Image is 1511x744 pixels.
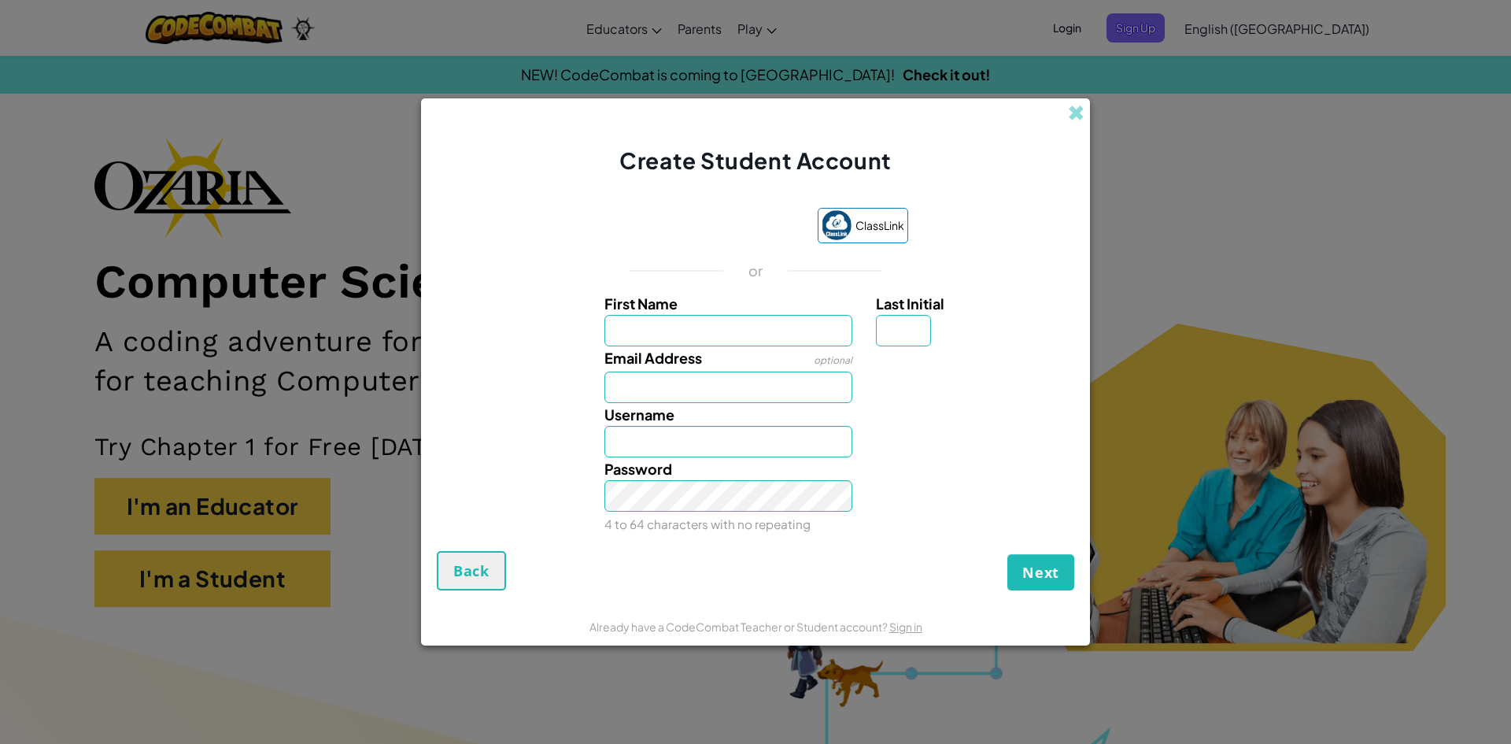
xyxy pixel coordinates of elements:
button: Next [1007,554,1074,590]
p: or [748,261,763,280]
span: First Name [604,294,678,313]
iframe: Sign in with Google Button [596,209,810,244]
span: Next [1022,563,1059,582]
span: Back [453,561,490,580]
a: Sign in [889,620,922,634]
span: Create Student Account [619,146,891,174]
span: Username [604,405,674,424]
span: Password [604,460,672,478]
span: Last Initial [876,294,944,313]
span: optional [814,354,852,366]
small: 4 to 64 characters with no repeating [604,516,811,531]
span: Email Address [604,349,702,367]
span: Already have a CodeCombat Teacher or Student account? [589,620,889,634]
img: classlink-logo-small.png [822,210,852,240]
button: Back [437,551,506,590]
span: ClassLink [855,214,904,237]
